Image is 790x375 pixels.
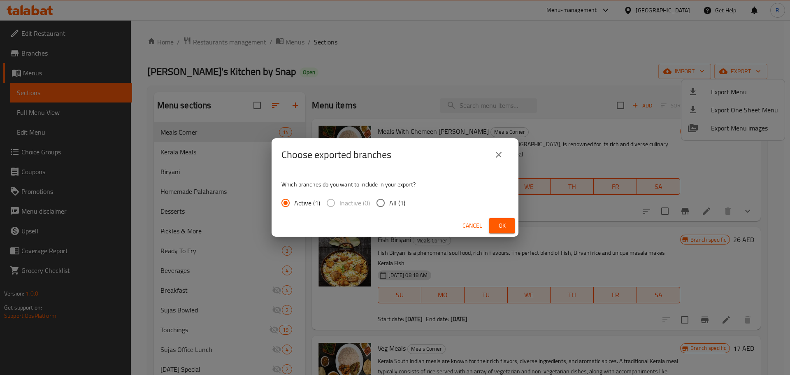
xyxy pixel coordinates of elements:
[281,180,509,189] p: Which branches do you want to include in your export?
[389,198,405,208] span: All (1)
[281,148,391,161] h2: Choose exported branches
[459,218,486,233] button: Cancel
[294,198,320,208] span: Active (1)
[489,218,515,233] button: Ok
[339,198,370,208] span: Inactive (0)
[489,145,509,165] button: close
[495,221,509,231] span: Ok
[462,221,482,231] span: Cancel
